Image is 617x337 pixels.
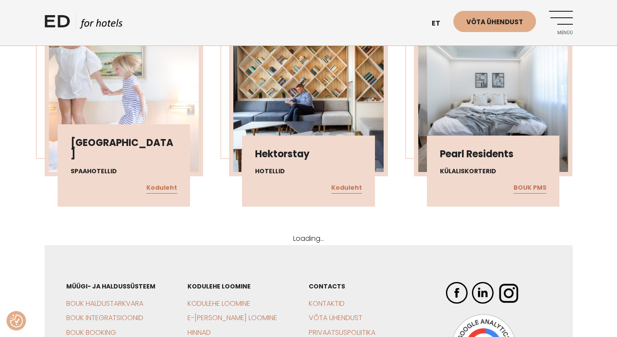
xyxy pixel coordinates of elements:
[187,313,277,323] a: E-[PERSON_NAME] loomine
[45,13,123,35] a: ED HOTELS
[309,282,400,291] h3: CONTACTS
[187,282,278,291] h3: Kodulehe loomine
[10,314,23,327] img: Revisit consent button
[187,298,250,308] a: Kodulehe loomine
[146,182,177,194] a: Koduleht
[71,167,178,176] h4: Spaahotellid
[49,7,199,172] img: Tuba-Asa-spa-Kuressaare-scaled-1-450x450.jpg
[453,11,536,32] a: Võta ühendust
[309,298,345,308] a: Kontaktid
[472,282,494,304] img: ED Hotels LinkedIn
[45,233,573,245] div: Loading...
[233,7,384,172] img: Hektorstay-450x450.jpg
[514,182,546,194] a: BOUK PMS
[498,282,520,304] img: ED Hotels Instagram
[440,167,547,176] h4: Külaliskorterid
[66,313,143,323] a: BOUK Integratsioonid
[549,11,573,35] a: Menüü
[10,314,23,327] button: Nõusolekueelistused
[255,149,362,160] h3: Hektorstay
[66,298,143,308] a: BOUK Haldustarkvara
[418,7,569,172] img: Karusselli_2IMG1-scaled-1-450x450.jpg
[255,167,362,176] h4: Hotellid
[71,137,178,160] h3: [GEOGRAPHIC_DATA]
[549,30,573,36] span: Menüü
[427,13,453,34] a: et
[446,282,468,304] img: ED Hotels Facebook
[66,282,157,291] h3: Müügi- ja haldussüsteem
[440,149,547,160] h3: Pearl Residents
[309,313,362,323] a: Võta ühendust
[331,182,362,194] a: Koduleht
